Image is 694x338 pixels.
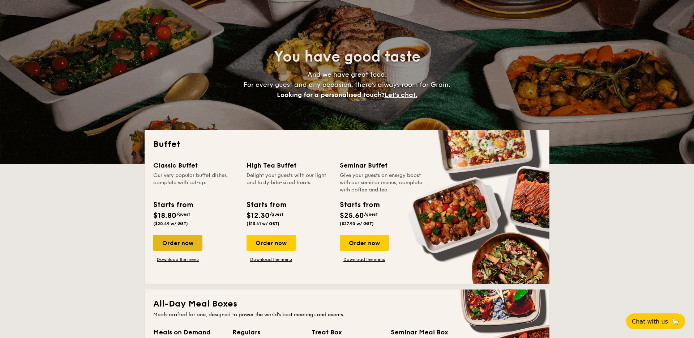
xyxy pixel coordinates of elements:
[153,221,188,226] span: ($20.49 w/ GST)
[153,211,176,220] span: $18.80
[153,311,541,318] div: Meals crafted for one, designed to power the world's best meetings and events.
[176,212,190,217] span: /guest
[385,91,417,99] span: Let's chat.
[340,221,374,226] span: ($27.90 w/ GST)
[232,327,303,337] div: Regulars
[340,235,389,251] div: Order now
[340,160,424,170] div: Seminar Buffet
[153,298,541,310] h2: All-Day Meal Boxes
[270,212,283,217] span: /guest
[340,211,364,220] span: $25.60
[340,172,424,194] div: Give your guests an energy boost with our seminar menus, complete with coffee and tea.
[247,160,331,170] div: High Tea Buffet
[632,318,668,325] span: Chat with us
[340,199,379,210] div: Starts from
[626,313,685,329] button: Chat with us🦙
[153,172,238,194] div: Our very popular buffet dishes, complete with set-up.
[671,317,680,326] span: 🦙
[274,48,420,66] span: You have good taste
[277,91,385,99] span: Looking for a personalised touch?
[340,257,389,262] a: Download the menu
[247,257,296,262] a: Download the menu
[247,235,296,251] div: Order now
[391,327,461,337] div: Seminar Meal Box
[153,327,224,337] div: Meals on Demand
[247,172,331,194] div: Delight your guests with our light and tasty bite-sized treats.
[247,221,279,226] span: ($13.41 w/ GST)
[364,212,378,217] span: /guest
[247,199,286,210] div: Starts from
[153,235,202,251] div: Order now
[153,139,541,150] h2: Buffet
[312,327,382,337] div: Treat Box
[153,199,193,210] div: Starts from
[153,160,238,170] div: Classic Buffet
[244,71,450,99] span: And we have great food. For every guest and any occasion, there’s always room for Grain.
[247,211,270,220] span: $12.30
[153,257,202,262] a: Download the menu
